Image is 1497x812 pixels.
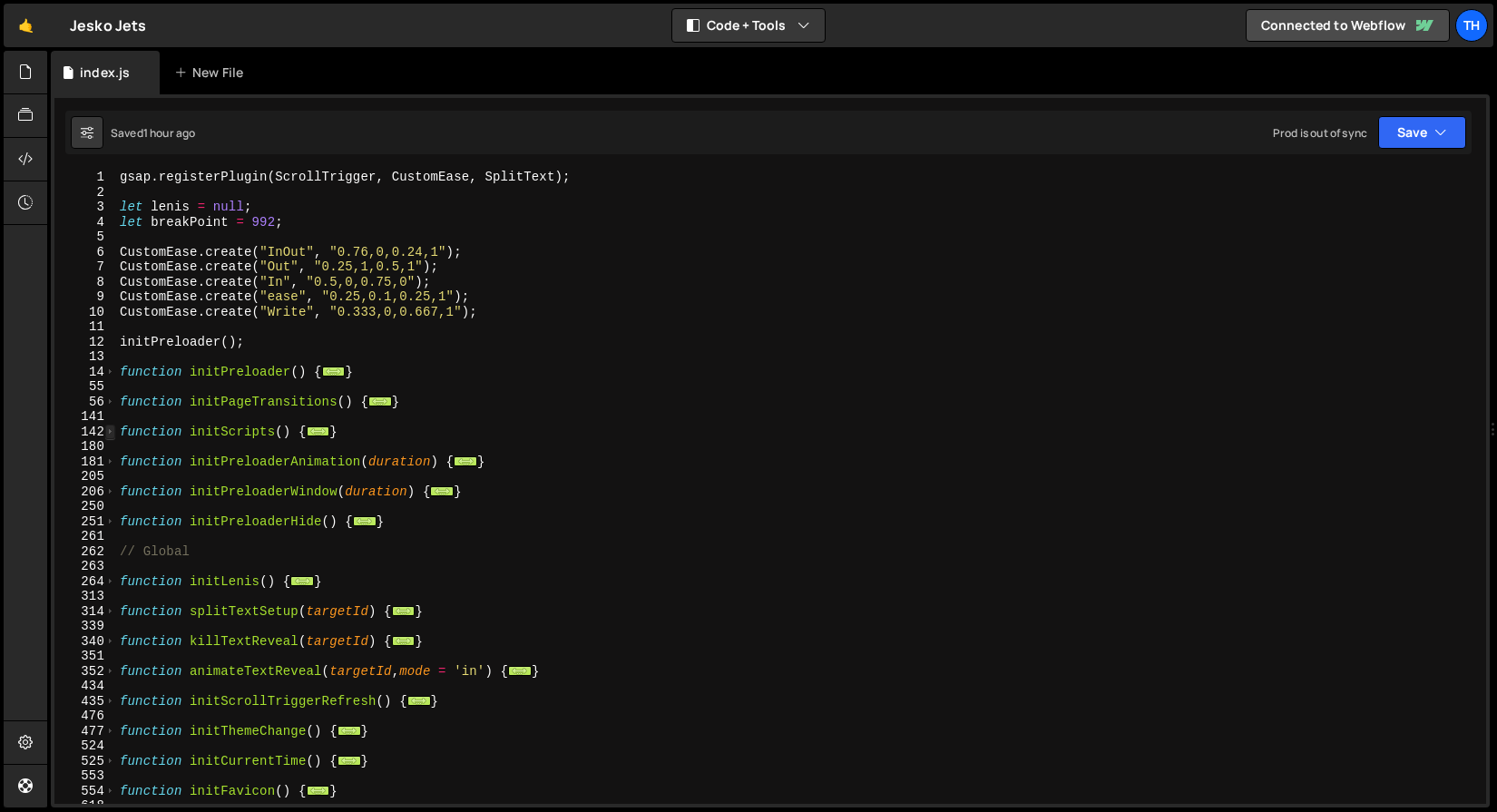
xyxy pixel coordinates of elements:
div: 9 [54,289,116,305]
div: 262 [54,544,116,560]
div: 1 [54,170,116,185]
span: ... [430,485,454,495]
div: 339 [54,619,116,634]
a: Connected to Webflow [1246,9,1450,42]
div: 10 [54,305,116,320]
div: 313 [54,589,116,604]
div: 55 [54,379,116,395]
div: 11 [54,319,116,335]
div: 251 [54,514,116,530]
span: ... [368,396,392,406]
div: 351 [54,649,116,664]
span: ... [392,635,416,645]
div: 142 [54,425,116,440]
div: 553 [54,768,116,784]
div: 180 [54,439,116,455]
div: 56 [54,395,116,410]
div: New File [174,64,250,82]
div: 476 [54,709,116,724]
span: ... [454,455,477,465]
span: ... [508,665,532,675]
div: 434 [54,679,116,694]
div: 1 hour ago [143,125,196,141]
div: index.js [80,64,130,82]
div: 12 [54,335,116,350]
div: 340 [54,634,116,650]
div: 3 [54,200,116,215]
div: 261 [54,529,116,544]
div: 524 [54,739,116,754]
div: 435 [54,694,116,709]
a: Th [1455,9,1488,42]
span: ... [290,575,314,585]
span: ... [353,515,377,525]
div: 206 [54,484,116,500]
div: 141 [54,409,116,425]
div: 205 [54,469,116,484]
div: 250 [54,499,116,514]
div: 5 [54,230,116,245]
button: Code + Tools [672,9,825,42]
span: ... [338,725,361,735]
div: 7 [54,259,116,275]
div: 6 [54,245,116,260]
div: 525 [54,754,116,769]
div: 14 [54,365,116,380]
span: ... [392,605,416,615]
div: Jesko Jets [70,15,147,36]
div: 477 [54,724,116,739]
div: 554 [54,784,116,799]
div: 181 [54,455,116,470]
span: ... [307,785,330,795]
div: 2 [54,185,116,201]
div: 264 [54,574,116,590]
div: 4 [54,215,116,230]
span: ... [307,426,330,435]
div: 352 [54,664,116,680]
span: ... [338,755,361,765]
span: ... [322,366,346,376]
button: Save [1378,116,1466,149]
div: 314 [54,604,116,620]
div: 263 [54,559,116,574]
div: 13 [54,349,116,365]
div: Prod is out of sync [1273,125,1367,141]
div: 8 [54,275,116,290]
div: Saved [111,125,195,141]
span: ... [407,695,431,705]
a: 🤙 [4,4,48,47]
